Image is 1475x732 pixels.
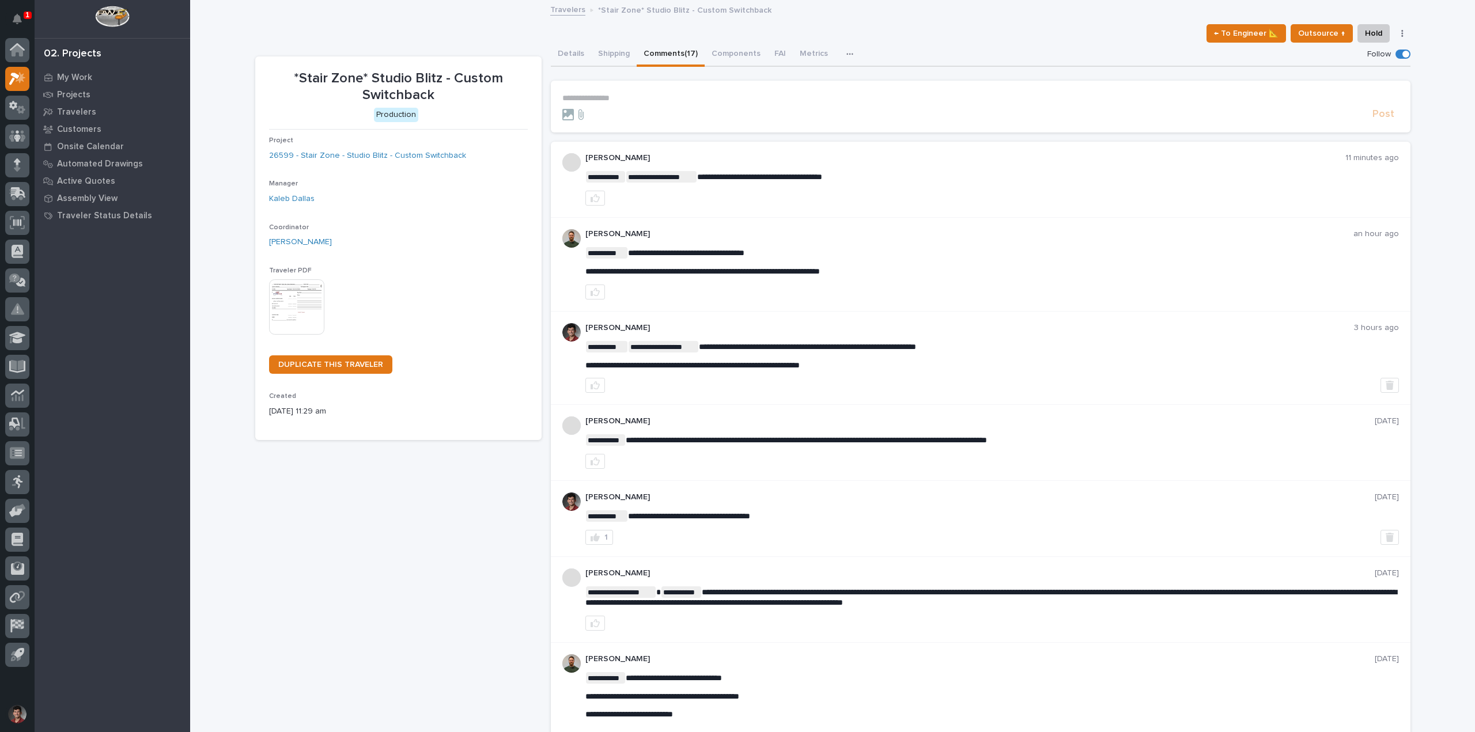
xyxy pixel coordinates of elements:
div: Production [374,108,418,122]
p: [DATE] 11:29 am [269,405,528,418]
a: [PERSON_NAME] [269,236,332,248]
img: ROij9lOReuV7WqYxWfnW [562,492,581,511]
a: Kaleb Dallas [269,193,315,205]
p: *Stair Zone* Studio Blitz - Custom Switchback [269,70,528,104]
button: Notifications [5,7,29,31]
a: Travelers [35,103,190,120]
button: Hold [1357,24,1390,43]
a: Customers [35,120,190,138]
p: Automated Drawings [57,159,143,169]
div: 02. Projects [44,48,101,60]
p: [DATE] [1375,492,1399,502]
button: 1 [585,530,613,545]
span: DUPLICATE THIS TRAVELER [278,361,383,369]
button: like this post [585,191,605,206]
p: an hour ago [1353,229,1399,239]
span: Manager [269,180,298,187]
p: Customers [57,124,101,135]
button: Comments (17) [637,43,705,67]
a: Automated Drawings [35,155,190,172]
img: ROij9lOReuV7WqYxWfnW [562,323,581,342]
span: Project [269,137,293,144]
button: Outsource ↑ [1291,24,1353,43]
span: Coordinator [269,224,309,231]
img: Workspace Logo [95,6,129,27]
button: ← To Engineer 📐 [1207,24,1286,43]
a: Assembly View [35,189,190,207]
span: ← To Engineer 📐 [1214,26,1279,40]
button: Metrics [793,43,835,67]
p: Traveler Status Details [57,211,152,221]
p: [DATE] [1375,416,1399,426]
p: [PERSON_NAME] [585,654,1375,664]
button: Post [1368,108,1399,121]
span: Outsource ↑ [1298,26,1345,40]
a: Travelers [550,2,585,16]
p: [PERSON_NAME] [585,229,1353,239]
a: 26599 - Stair Zone - Studio Blitz - Custom Switchback [269,150,466,162]
button: Delete post [1381,530,1399,545]
span: Traveler PDF [269,267,312,274]
p: Assembly View [57,194,118,204]
button: Delete post [1381,378,1399,393]
p: Onsite Calendar [57,142,124,152]
p: *Stair Zone* Studio Blitz - Custom Switchback [598,3,771,16]
p: [PERSON_NAME] [585,416,1375,426]
button: like this post [585,285,605,299]
p: [DATE] [1375,568,1399,578]
p: [PERSON_NAME] [585,492,1375,502]
a: My Work [35,69,190,86]
div: Notifications1 [14,14,29,32]
a: Traveler Status Details [35,207,190,224]
button: Components [705,43,767,67]
button: like this post [585,616,605,631]
p: 3 hours ago [1354,323,1399,333]
button: like this post [585,454,605,469]
a: Onsite Calendar [35,138,190,155]
div: 1 [604,533,608,541]
p: [PERSON_NAME] [585,323,1354,333]
button: Shipping [591,43,637,67]
p: Active Quotes [57,176,115,187]
p: Projects [57,90,90,100]
p: Follow [1367,50,1391,59]
p: 11 minutes ago [1345,153,1399,163]
a: DUPLICATE THIS TRAVELER [269,355,392,374]
p: Travelers [57,107,96,117]
img: AATXAJw4slNr5ea0WduZQVIpKGhdapBAGQ9xVsOeEvl5=s96-c [562,229,581,248]
p: [DATE] [1375,654,1399,664]
span: Hold [1365,26,1382,40]
button: Details [551,43,591,67]
span: Created [269,393,296,400]
img: AATXAJw4slNr5ea0WduZQVIpKGhdapBAGQ9xVsOeEvl5=s96-c [562,654,581,673]
button: FAI [767,43,793,67]
p: [PERSON_NAME] [585,568,1375,578]
p: My Work [57,73,92,83]
a: Active Quotes [35,172,190,189]
p: [PERSON_NAME] [585,153,1345,163]
span: Post [1372,108,1394,121]
a: Projects [35,86,190,103]
p: 1 [25,11,29,19]
button: users-avatar [5,702,29,726]
button: like this post [585,378,605,393]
